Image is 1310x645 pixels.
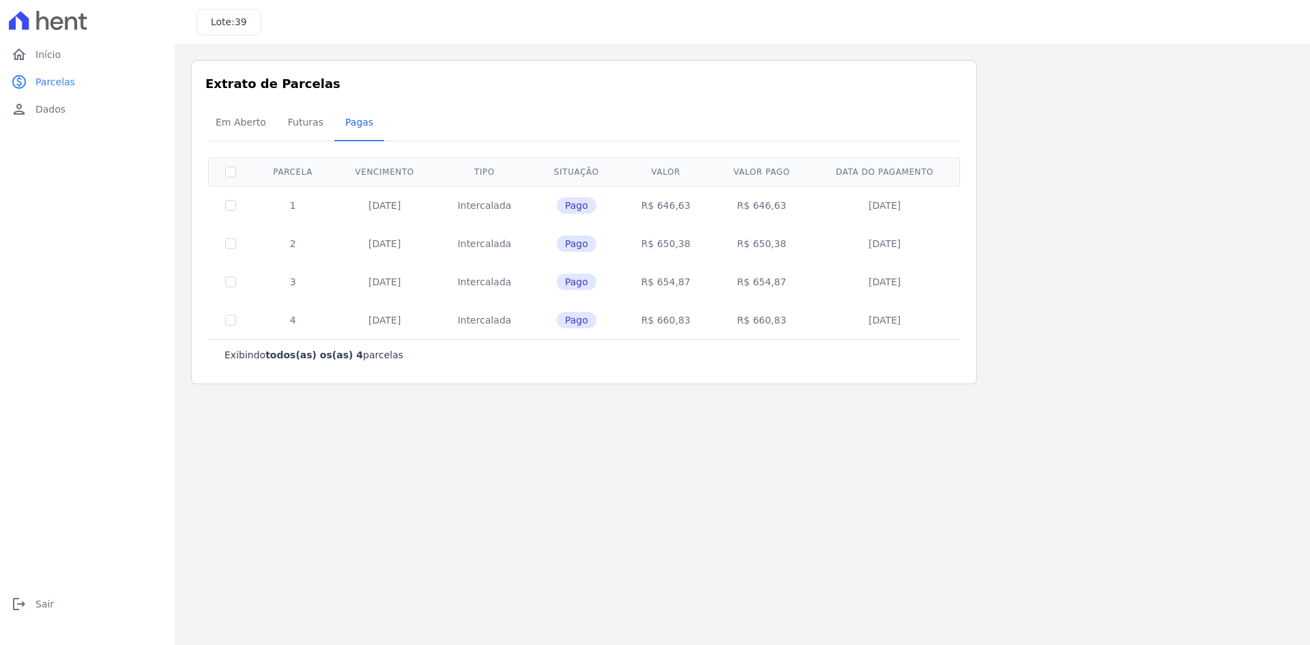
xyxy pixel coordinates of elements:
a: logoutSair [5,590,169,618]
span: Dados [35,102,65,116]
th: Parcela [252,158,333,186]
td: Intercalada [436,186,533,225]
span: Pago [557,312,596,328]
a: homeInício [5,41,169,68]
td: [DATE] [333,186,436,225]
td: 2 [252,225,333,263]
th: Situação [533,158,620,186]
td: 4 [252,301,333,339]
a: Em Aberto [205,106,277,141]
td: Intercalada [436,301,533,339]
th: Data do pagamento [812,158,958,186]
td: Intercalada [436,263,533,301]
p: Exibindo parcelas [224,348,403,362]
td: R$ 646,63 [620,186,712,225]
td: [DATE] [812,301,958,339]
h3: Lote: [211,15,247,29]
td: R$ 654,87 [620,263,712,301]
span: Parcelas [35,75,75,89]
td: 1 [252,186,333,225]
i: person [11,101,27,117]
span: Pago [557,274,596,290]
th: Valor [620,158,712,186]
a: Pagas [334,106,384,141]
th: Tipo [436,158,533,186]
span: Pago [557,235,596,252]
a: paidParcelas [5,68,169,96]
td: [DATE] [812,225,958,263]
input: Só é possível selecionar pagamentos em aberto [225,200,236,211]
span: Pago [557,197,596,214]
td: R$ 654,87 [712,263,811,301]
input: Só é possível selecionar pagamentos em aberto [225,315,236,326]
i: logout [11,596,27,612]
b: todos(as) os(as) 4 [265,349,363,360]
i: paid [11,74,27,90]
td: Intercalada [436,225,533,263]
th: Vencimento [333,158,436,186]
td: [DATE] [333,225,436,263]
span: Em Aberto [207,109,274,136]
span: Pagas [337,109,381,136]
span: Início [35,48,61,61]
td: R$ 660,83 [712,301,811,339]
td: [DATE] [812,186,958,225]
td: [DATE] [333,301,436,339]
td: R$ 660,83 [620,301,712,339]
h3: Extrato de Parcelas [205,74,963,93]
input: Só é possível selecionar pagamentos em aberto [225,276,236,287]
i: home [11,46,27,63]
td: R$ 650,38 [620,225,712,263]
td: R$ 646,63 [712,186,811,225]
span: Futuras [280,109,332,136]
td: [DATE] [333,263,436,301]
span: Sair [35,597,54,611]
th: Valor pago [712,158,811,186]
span: 39 [235,16,247,27]
td: [DATE] [812,263,958,301]
input: Só é possível selecionar pagamentos em aberto [225,238,236,249]
td: R$ 650,38 [712,225,811,263]
a: Futuras [277,106,334,141]
td: 3 [252,263,333,301]
a: personDados [5,96,169,123]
